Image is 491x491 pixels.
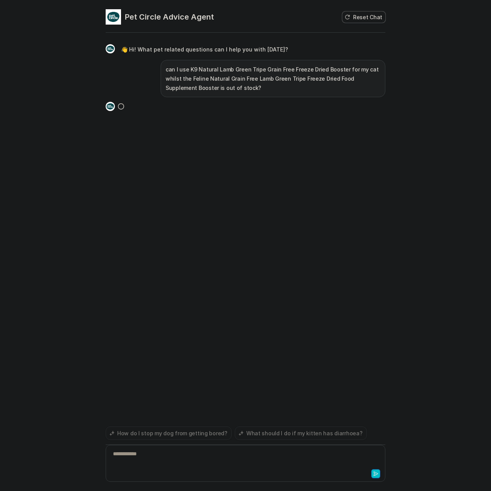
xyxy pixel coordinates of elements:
img: Widget [106,9,121,25]
h2: Pet Circle Advice Agent [125,12,214,22]
img: Widget [106,44,115,53]
img: Widget [106,102,115,111]
p: 👋 Hi! What pet related questions can I help you with [DATE]? [121,45,288,54]
p: can I use K9 Natural Lamb Green Tripe Grain Free Freeze Dried Booster for my cat whilst the Felin... [166,65,380,93]
button: How do I stop my dog from getting bored? [106,426,232,440]
button: Reset Chat [342,12,385,23]
button: What should I do if my kitten has diarrhoea? [235,426,367,440]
